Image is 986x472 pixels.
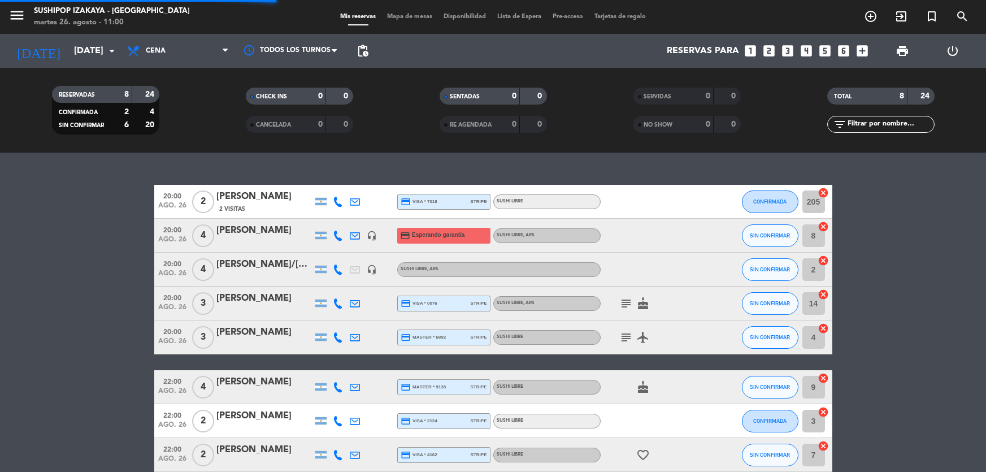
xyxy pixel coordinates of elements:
div: [PERSON_NAME] [216,189,312,204]
div: martes 26. agosto - 11:00 [34,17,190,28]
span: 3 [192,326,214,349]
div: [PERSON_NAME] [216,223,312,238]
span: SUSHI LIBRE [497,199,523,203]
div: [PERSON_NAME] [216,291,312,306]
span: 2 [192,444,214,466]
button: SIN CONFIRMAR [742,292,798,315]
span: 20:00 [158,189,186,202]
i: looks_two [762,44,776,58]
span: SENTADAS [450,94,480,99]
i: cancel [818,406,829,418]
i: turned_in_not [925,10,939,23]
strong: 6 [124,121,129,129]
strong: 0 [731,120,738,128]
span: 20:00 [158,324,186,337]
i: cancel [818,221,829,232]
span: print [896,44,909,58]
input: Filtrar por nombre... [846,118,934,131]
strong: 0 [318,92,323,100]
span: Reservas para [667,46,739,57]
span: CONFIRMADA [59,110,98,115]
span: 2 Visitas [219,205,245,214]
span: 22:00 [158,408,186,421]
span: Disponibilidad [438,14,492,20]
span: Lista de Espera [492,14,547,20]
div: [PERSON_NAME] [216,325,312,340]
span: SIN CONFIRMAR [59,123,104,128]
div: Sushipop Izakaya - [GEOGRAPHIC_DATA] [34,6,190,17]
i: credit_card [401,332,411,343]
i: looks_3 [780,44,795,58]
span: SIN CONFIRMAR [750,300,790,306]
i: favorite_border [636,448,650,462]
strong: 0 [537,92,544,100]
i: cake [636,297,650,310]
span: stripe [471,300,487,307]
span: 20:00 [158,257,186,270]
span: ago. 26 [158,202,186,215]
span: CONFIRMADA [753,418,787,424]
i: cancel [818,323,829,334]
span: visa * 0076 [401,298,437,309]
button: SIN CONFIRMAR [742,376,798,399]
i: credit_card [401,416,411,426]
span: Esperando garantía [412,231,464,240]
span: master * 9135 [401,382,446,392]
strong: 24 [920,92,932,100]
span: SUSHI LIBRE [497,301,535,305]
span: 4 [192,376,214,399]
span: 22:00 [158,374,186,387]
i: credit_card [400,231,410,241]
strong: 0 [537,120,544,128]
div: LOG OUT [928,34,978,68]
span: master * 6892 [401,332,446,343]
button: CONFIRMADA [742,190,798,213]
i: credit_card [401,382,411,392]
span: SERVIDAS [644,94,671,99]
span: TOTAL [834,94,852,99]
i: subject [619,297,633,310]
span: stripe [471,198,487,205]
span: 22:00 [158,442,186,455]
i: menu [8,7,25,24]
strong: 0 [512,92,516,100]
i: cancel [818,255,829,266]
span: Tarjetas de regalo [589,14,651,20]
strong: 0 [706,120,710,128]
i: cancel [818,440,829,452]
span: ago. 26 [158,337,186,350]
i: add_box [855,44,870,58]
i: filter_list [833,118,846,131]
i: cake [636,380,650,394]
div: [PERSON_NAME] [216,443,312,457]
i: [DATE] [8,38,68,63]
span: RESERVADAS [59,92,95,98]
span: stripe [471,383,487,391]
span: CHECK INS [256,94,287,99]
span: SIN CONFIRMAR [750,452,790,458]
button: SIN CONFIRMAR [742,444,798,466]
span: CANCELADA [256,122,291,128]
span: pending_actions [356,44,370,58]
strong: 0 [318,120,323,128]
span: 2 [192,190,214,213]
i: credit_card [401,450,411,460]
span: 3 [192,292,214,315]
div: [PERSON_NAME]/[PERSON_NAME] [216,257,312,272]
span: RE AGENDADA [450,122,492,128]
span: ago. 26 [158,236,186,249]
span: Mis reservas [335,14,381,20]
strong: 4 [150,108,157,116]
span: SUSHI LIBRE [497,418,523,423]
i: cancel [818,289,829,300]
i: looks_one [743,44,758,58]
span: 20:00 [158,291,186,304]
i: cancel [818,187,829,198]
span: stripe [471,334,487,341]
i: arrow_drop_down [105,44,119,58]
span: , ARS [523,301,535,305]
span: SIN CONFIRMAR [750,384,790,390]
i: looks_6 [836,44,851,58]
i: looks_5 [818,44,832,58]
span: Cena [146,47,166,55]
